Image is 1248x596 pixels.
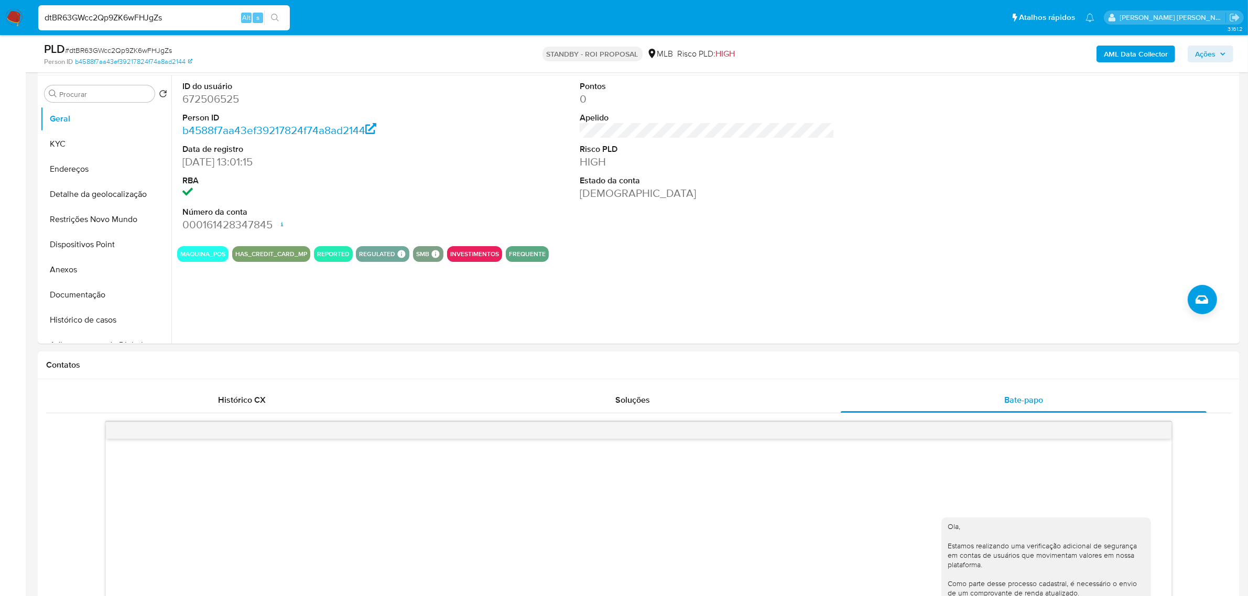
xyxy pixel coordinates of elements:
[159,90,167,101] button: Retornar ao pedido padrão
[1229,12,1240,23] a: Sair
[716,48,735,60] span: HIGH
[242,13,251,23] span: Alt
[59,90,150,99] input: Procurar
[40,182,171,207] button: Detalhe da geolocalização
[182,81,437,92] dt: ID do usuário
[182,92,437,106] dd: 672506525
[40,232,171,257] button: Dispositivos Point
[40,282,171,307] button: Documentação
[46,360,1231,370] h1: Contatos
[65,45,172,56] span: # dtBR63GWcc2Qp9ZK6wFHJgZs
[580,154,834,169] dd: HIGH
[1195,46,1216,62] span: Ações
[182,123,376,138] a: b4588f7aa43ef39217824f74a8ad2144
[40,307,171,333] button: Histórico de casos
[1188,46,1233,62] button: Ações
[40,257,171,282] button: Anexos
[678,48,735,60] span: Risco PLD:
[1104,46,1168,62] b: AML Data Collector
[44,57,73,67] b: Person ID
[1097,46,1175,62] button: AML Data Collector
[44,40,65,57] b: PLD
[1086,13,1094,22] a: Notificações
[580,186,834,201] dd: [DEMOGRAPHIC_DATA]
[615,394,650,406] span: Soluções
[218,394,266,406] span: Histórico CX
[580,175,834,186] dt: Estado da conta
[40,157,171,182] button: Endereços
[647,48,674,60] div: MLB
[580,144,834,155] dt: Risco PLD
[49,90,57,98] button: Procurar
[542,47,643,61] p: STANDBY - ROI PROPOSAL
[256,13,259,23] span: s
[40,333,171,358] button: Adiantamentos de Dinheiro
[182,217,437,232] dd: 000161428347845
[182,206,437,218] dt: Número da conta
[182,154,437,169] dd: [DATE] 13:01:15
[182,144,437,155] dt: Data de registro
[1228,25,1243,33] span: 3.161.2
[1019,12,1075,23] span: Atalhos rápidos
[182,175,437,186] dt: RBA
[182,112,437,124] dt: Person ID
[580,92,834,106] dd: 0
[264,10,286,25] button: search-icon
[40,106,171,131] button: Geral
[40,131,171,157] button: KYC
[1004,394,1043,406] span: Bate-papo
[75,57,192,67] a: b4588f7aa43ef39217824f74a8ad2144
[1120,13,1226,23] p: emerson.gomes@mercadopago.com.br
[38,11,290,25] input: Pesquise usuários ou casos...
[580,112,834,124] dt: Apelido
[40,207,171,232] button: Restrições Novo Mundo
[580,81,834,92] dt: Pontos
